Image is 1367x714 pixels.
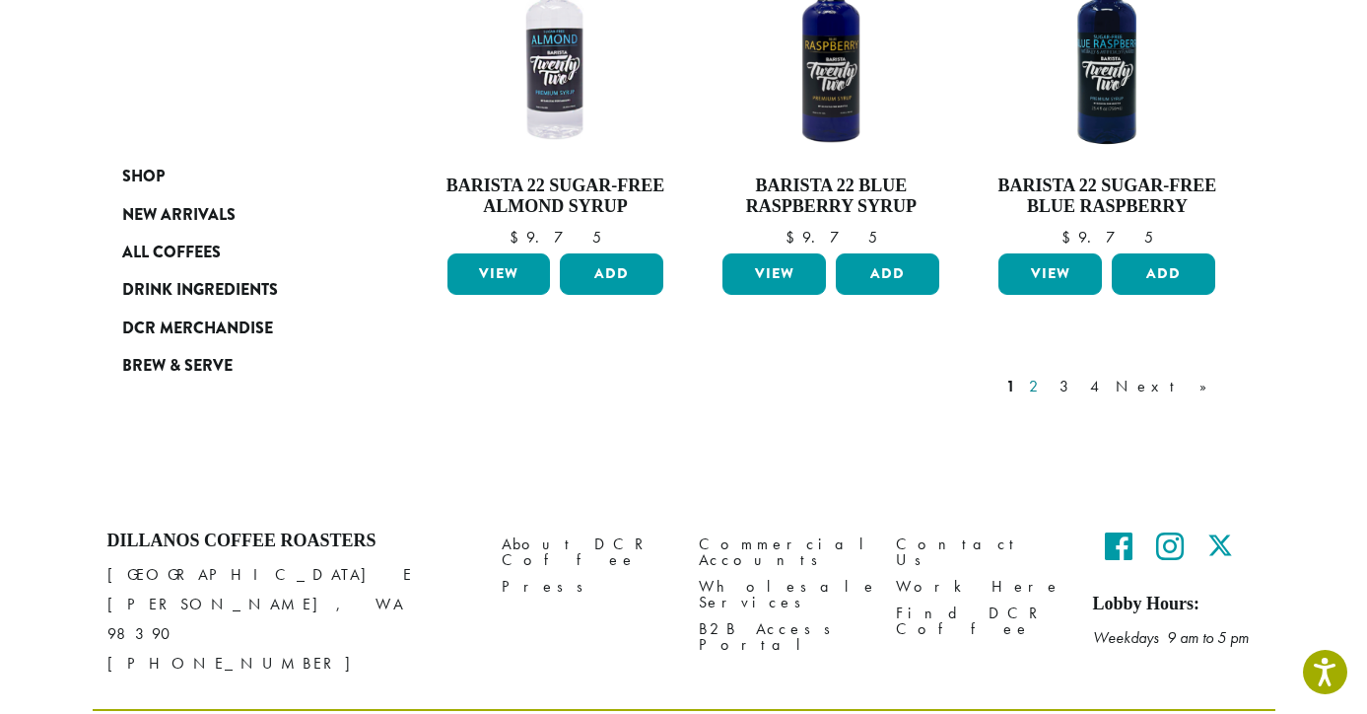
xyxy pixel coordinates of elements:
[896,531,1063,573] a: Contact Us
[122,234,359,271] a: All Coffees
[1093,627,1249,648] em: Weekdays 9 am to 5 pm
[1112,375,1225,398] a: Next »
[122,310,359,347] a: DCR Merchandise
[107,560,472,678] p: [GEOGRAPHIC_DATA] E [PERSON_NAME], WA 98390 [PHONE_NUMBER]
[122,317,273,341] span: DCR Merchandise
[896,573,1063,600] a: Work Here
[699,573,866,615] a: Wholesale Services
[786,227,877,248] bdi: 9.75
[836,253,939,295] button: Add
[1061,227,1078,248] span: $
[998,253,1102,295] a: View
[1093,594,1261,615] h5: Lobby Hours:
[502,573,669,600] a: Press
[122,241,221,265] span: All Coffees
[122,203,236,228] span: New Arrivals
[510,227,526,248] span: $
[122,195,359,233] a: New Arrivals
[786,227,802,248] span: $
[447,253,551,295] a: View
[722,253,826,295] a: View
[560,253,663,295] button: Add
[122,271,359,309] a: Drink Ingredients
[122,354,233,379] span: Brew & Serve
[122,278,278,303] span: Drink Ingredients
[1061,227,1153,248] bdi: 9.75
[1025,375,1050,398] a: 2
[1112,253,1215,295] button: Add
[122,165,165,189] span: Shop
[510,227,601,248] bdi: 9.75
[699,615,866,658] a: B2B Access Portal
[993,176,1220,218] h4: Barista 22 Sugar-Free Blue Raspberry
[1086,375,1106,398] a: 4
[1056,375,1080,398] a: 3
[107,531,472,552] h4: Dillanos Coffee Roasters
[502,531,669,573] a: About DCR Coffee
[1002,375,1019,398] a: 1
[896,600,1063,642] a: Find DCR Coffee
[718,176,944,218] h4: Barista 22 Blue Raspberry Syrup
[699,531,866,573] a: Commercial Accounts
[443,176,669,218] h4: Barista 22 Sugar-Free Almond Syrup
[122,347,359,385] a: Brew & Serve
[122,158,359,195] a: Shop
